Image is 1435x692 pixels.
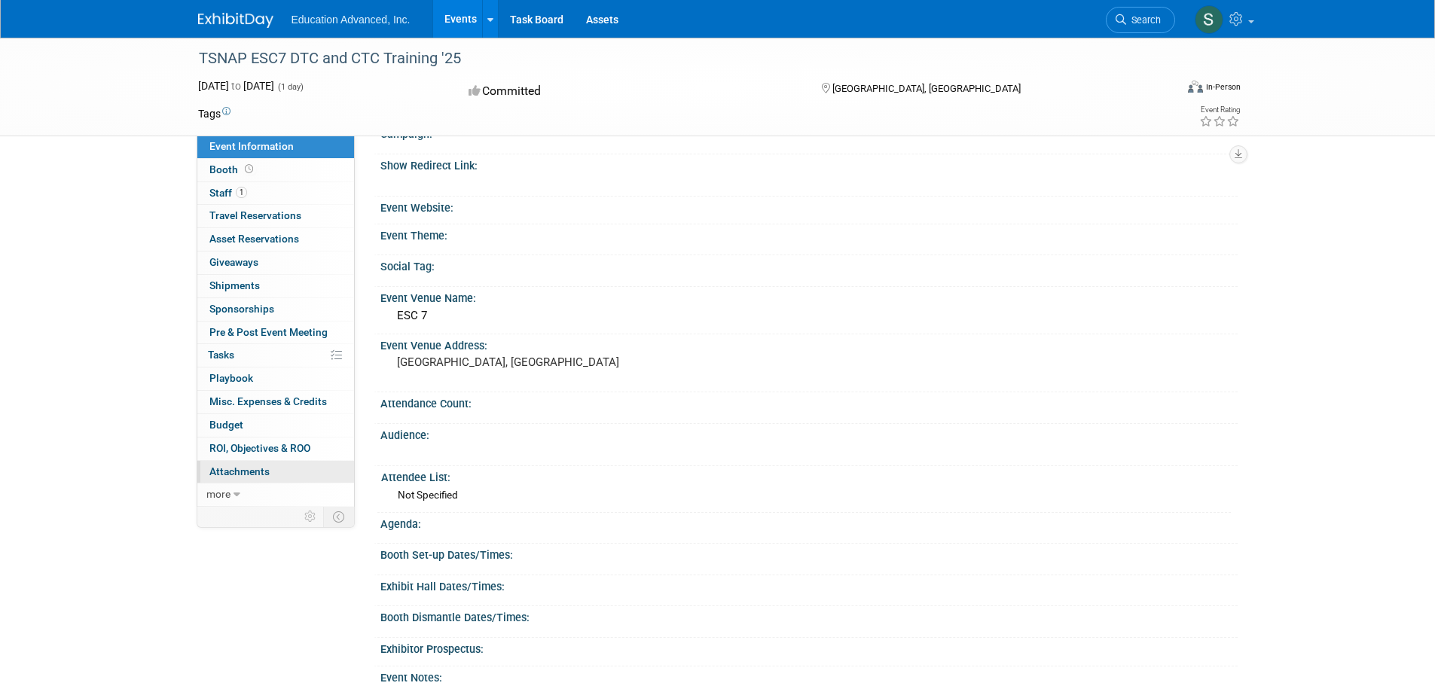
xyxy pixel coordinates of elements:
a: Tasks [197,344,354,367]
img: ExhibitDay [198,13,273,28]
span: Attachments [209,465,270,477]
div: Event Venue Name: [380,287,1238,306]
div: Committed [464,78,797,105]
a: Attachments [197,461,354,483]
div: Social Tag: [380,255,1238,274]
div: TSNAP ESC7 DTC and CTC Training '25 [194,45,1153,72]
div: Agenda: [380,513,1238,532]
span: Search [1126,14,1161,26]
a: Event Information [197,136,354,158]
div: Exhibitor Prospectus: [380,638,1238,657]
span: [DATE] [DATE] [198,80,274,92]
span: to [229,80,243,92]
a: Playbook [197,367,354,390]
div: Event Rating [1199,106,1240,114]
pre: [GEOGRAPHIC_DATA], [GEOGRAPHIC_DATA] [397,355,721,369]
div: Event Format [1086,78,1241,101]
a: Search [1106,7,1175,33]
div: Audience: [380,424,1238,443]
a: Sponsorships [197,298,354,321]
a: Travel Reservations [197,205,354,227]
td: Tags [198,106,231,121]
span: [GEOGRAPHIC_DATA], [GEOGRAPHIC_DATA] [832,83,1021,94]
a: Shipments [197,275,354,297]
span: Playbook [209,372,253,384]
div: Attendance Count: [380,392,1238,411]
a: Asset Reservations [197,228,354,251]
span: Staff [209,187,247,199]
span: Booth [209,163,256,175]
a: Budget [197,414,354,437]
div: Show Redirect Link: [380,154,1238,173]
span: 1 [236,187,247,198]
div: Event Theme: [380,224,1238,243]
div: Attendee List: [381,466,1231,485]
span: Education Advanced, Inc. [292,14,411,26]
span: Pre & Post Event Meeting [209,326,328,338]
span: Event Information [209,140,294,152]
span: Shipments [209,279,260,291]
a: Misc. Expenses & Credits [197,391,354,413]
span: Giveaways [209,256,258,268]
img: Sarah Wootton [1195,5,1223,34]
div: Event Notes: [380,666,1238,685]
div: Event Website: [380,197,1238,215]
a: more [197,483,354,506]
a: ROI, Objectives & ROO [197,437,354,460]
div: Exhibit Hall Dates/Times: [380,575,1238,594]
a: Pre & Post Event Meeting [197,322,354,344]
a: Staff1 [197,182,354,205]
td: Toggle Event Tabs [323,507,354,526]
div: Event Venue Address: [380,334,1238,353]
div: ESC 7 [392,304,1226,328]
td: Personalize Event Tab Strip [298,507,324,526]
span: (1 day) [276,82,304,92]
div: In-Person [1205,81,1241,93]
span: Sponsorships [209,303,274,315]
span: Asset Reservations [209,233,299,245]
img: Format-Inperson.png [1188,81,1203,93]
span: Misc. Expenses & Credits [209,395,327,407]
span: Booth not reserved yet [242,163,256,175]
a: Booth [197,159,354,181]
span: Budget [209,419,243,431]
div: Booth Set-up Dates/Times: [380,544,1238,562]
span: more [206,488,231,500]
a: Giveaways [197,251,354,274]
span: Travel Reservations [209,209,301,221]
span: ROI, Objectives & ROO [209,442,310,454]
span: Tasks [208,349,234,361]
div: Not Specified [398,488,1226,502]
div: Booth Dismantle Dates/Times: [380,606,1238,625]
